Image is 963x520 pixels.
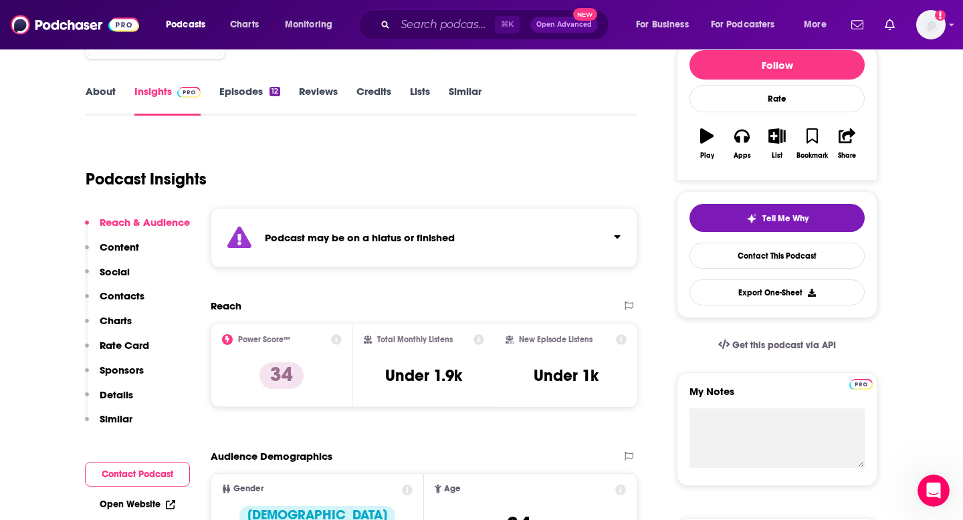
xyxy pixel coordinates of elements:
span: Podcasts [166,15,205,34]
p: Reach & Audience [100,216,190,229]
span: Age [444,485,461,493]
a: Episodes12 [219,85,280,116]
button: Social [85,265,130,290]
a: Open Website [100,499,175,510]
div: Bookmark [796,152,828,160]
h3: Under 1k [534,366,599,386]
div: Rate [689,85,865,112]
button: Bookmark [794,120,829,168]
p: Rate Card [100,339,149,352]
h1: Podcast Insights [86,169,207,189]
button: Reach & Audience [85,216,190,241]
h3: Under 1.9k [385,366,462,386]
span: Get this podcast via API [732,340,836,351]
section: Click to expand status details [211,208,637,267]
button: Content [85,241,139,265]
p: 34 [259,362,304,389]
button: Similar [85,412,132,437]
a: Pro website [849,377,873,390]
button: Share [830,120,865,168]
h2: New Episode Listens [519,335,593,344]
button: Contacts [85,289,144,314]
h2: Total Monthly Listens [377,335,453,344]
p: Contacts [100,289,144,302]
button: Apps [724,120,759,168]
span: For Podcasters [711,15,775,34]
button: Contact Podcast [85,462,190,487]
a: About [86,85,116,116]
a: Lists [410,85,430,116]
span: For Business [636,15,689,34]
span: Logged in as megcassidy [916,10,946,39]
strong: Podcast may be on a hiatus or finished [265,231,455,244]
img: Podchaser Pro [849,379,873,390]
h2: Power Score™ [238,335,290,344]
img: tell me why sparkle [746,213,757,224]
p: Content [100,241,139,253]
a: Credits [356,85,391,116]
h2: Reach [211,299,241,312]
svg: Add a profile image [935,10,946,21]
button: Sponsors [85,364,144,388]
button: open menu [702,14,794,35]
a: Show notifications dropdown [846,13,869,36]
p: Sponsors [100,364,144,376]
button: open menu [156,14,223,35]
button: Open AdvancedNew [530,17,598,33]
img: User Profile [916,10,946,39]
a: Get this podcast via API [708,329,847,362]
span: ⌘ K [495,16,520,33]
input: Search podcasts, credits, & more... [395,14,495,35]
button: Details [85,388,133,413]
a: Reviews [299,85,338,116]
p: Similar [100,412,132,425]
button: tell me why sparkleTell Me Why [689,204,865,232]
div: Play [700,152,714,160]
button: Rate Card [85,339,149,364]
div: Share [838,152,856,160]
button: Export One-Sheet [689,279,865,305]
div: Search podcasts, credits, & more... [371,9,622,40]
span: Open Advanced [536,21,592,28]
img: Podchaser - Follow, Share and Rate Podcasts [11,12,139,37]
button: open menu [276,14,350,35]
button: open menu [794,14,843,35]
button: Follow [689,50,865,80]
iframe: Intercom live chat [918,475,950,507]
a: Charts [221,14,267,35]
span: Charts [230,15,259,34]
button: List [760,120,794,168]
span: Monitoring [285,15,332,34]
div: Apps [734,152,751,160]
button: open menu [627,14,706,35]
h2: Audience Demographics [211,450,332,463]
p: Social [100,265,130,278]
span: More [804,15,827,34]
button: Show profile menu [916,10,946,39]
div: 12 [270,87,280,96]
div: List [772,152,782,160]
span: Gender [233,485,263,493]
span: Tell Me Why [762,213,809,224]
p: Charts [100,314,132,327]
label: My Notes [689,385,865,408]
span: New [573,8,597,21]
a: InsightsPodchaser Pro [134,85,201,116]
a: Show notifications dropdown [879,13,900,36]
button: Charts [85,314,132,339]
a: Similar [449,85,481,116]
button: Play [689,120,724,168]
img: Podchaser Pro [177,87,201,98]
p: Details [100,388,133,401]
a: Contact This Podcast [689,243,865,269]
